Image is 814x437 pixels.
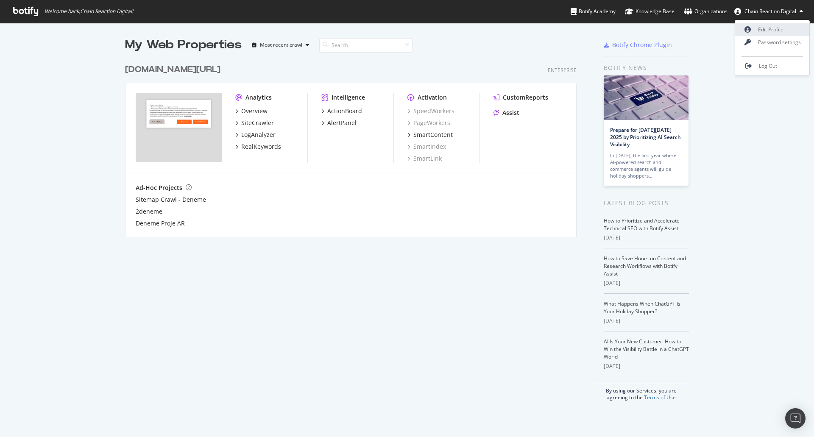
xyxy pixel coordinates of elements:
div: By using our Services, you are agreeing to the [593,383,689,401]
div: CustomReports [503,93,548,102]
a: Log Out [735,60,809,72]
div: LogAnalyzer [241,131,276,139]
div: Intelligence [332,93,365,102]
a: Terms of Use [644,394,676,401]
div: SmartContent [413,131,453,139]
a: Edit Profile [735,23,809,36]
div: Enterprise [548,67,577,74]
div: Open Intercom Messenger [785,408,806,429]
div: [DOMAIN_NAME][URL] [125,64,220,76]
a: SpeedWorkers [407,107,454,115]
div: RealKeywords [241,142,281,151]
button: Most recent crawl [248,38,312,52]
div: ActionBoard [327,107,362,115]
div: In [DATE], the first year where AI-powered search and commerce agents will guide holiday shoppers… [610,152,682,179]
span: Chain Reaction Digital [744,8,796,15]
div: Assist [502,109,519,117]
a: How to Prioritize and Accelerate Technical SEO with Botify Assist [604,217,680,232]
div: My Web Properties [125,36,242,53]
a: RealKeywords [235,142,281,151]
div: Botify Chrome Plugin [612,41,672,49]
a: SmartIndex [407,142,446,151]
input: Search [319,38,413,53]
a: SmartLink [407,154,442,163]
img: Prepare for Black Friday 2025 by Prioritizing AI Search Visibility [604,75,689,120]
div: Latest Blog Posts [604,198,689,208]
a: PageWorkers [407,119,450,127]
div: [DATE] [604,234,689,242]
span: Log Out [759,62,777,70]
div: Ad-Hoc Projects [136,184,182,192]
span: Welcome back, Chain Reaction Digital ! [45,8,133,15]
div: Botify Academy [571,7,616,16]
div: AlertPanel [327,119,357,127]
div: grid [125,53,583,237]
a: ActionBoard [321,107,362,115]
a: 2deneme [136,207,162,216]
div: Analytics [245,93,272,102]
a: Prepare for [DATE][DATE] 2025 by Prioritizing AI Search Visibility [610,126,681,148]
a: Assist [493,109,519,117]
button: Chain Reaction Digital [728,5,810,18]
a: What Happens When ChatGPT Is Your Holiday Shopper? [604,300,680,315]
a: AI Is Your New Customer: How to Win the Visibility Battle in a ChatGPT World [604,338,689,360]
div: Botify news [604,63,689,72]
a: CustomReports [493,93,548,102]
a: Overview [235,107,268,115]
div: [DATE] [604,362,689,370]
a: [DOMAIN_NAME][URL] [125,64,224,76]
div: Overview [241,107,268,115]
div: Most recent crawl [260,42,302,47]
a: SiteCrawler [235,119,274,127]
div: Organizations [684,7,728,16]
a: How to Save Hours on Content and Research Workflows with Botify Assist [604,255,686,277]
a: Password settings [735,36,809,49]
img: trendyol.com/ar [136,93,222,162]
a: LogAnalyzer [235,131,276,139]
a: AlertPanel [321,119,357,127]
a: Deneme Proje AR [136,219,185,228]
a: Sitemap Crawl - Deneme [136,195,206,204]
div: [DATE] [604,279,689,287]
a: SmartContent [407,131,453,139]
a: Botify Chrome Plugin [604,41,672,49]
div: SiteCrawler [241,119,274,127]
div: Activation [418,93,447,102]
div: [DATE] [604,317,689,325]
div: Knowledge Base [625,7,675,16]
